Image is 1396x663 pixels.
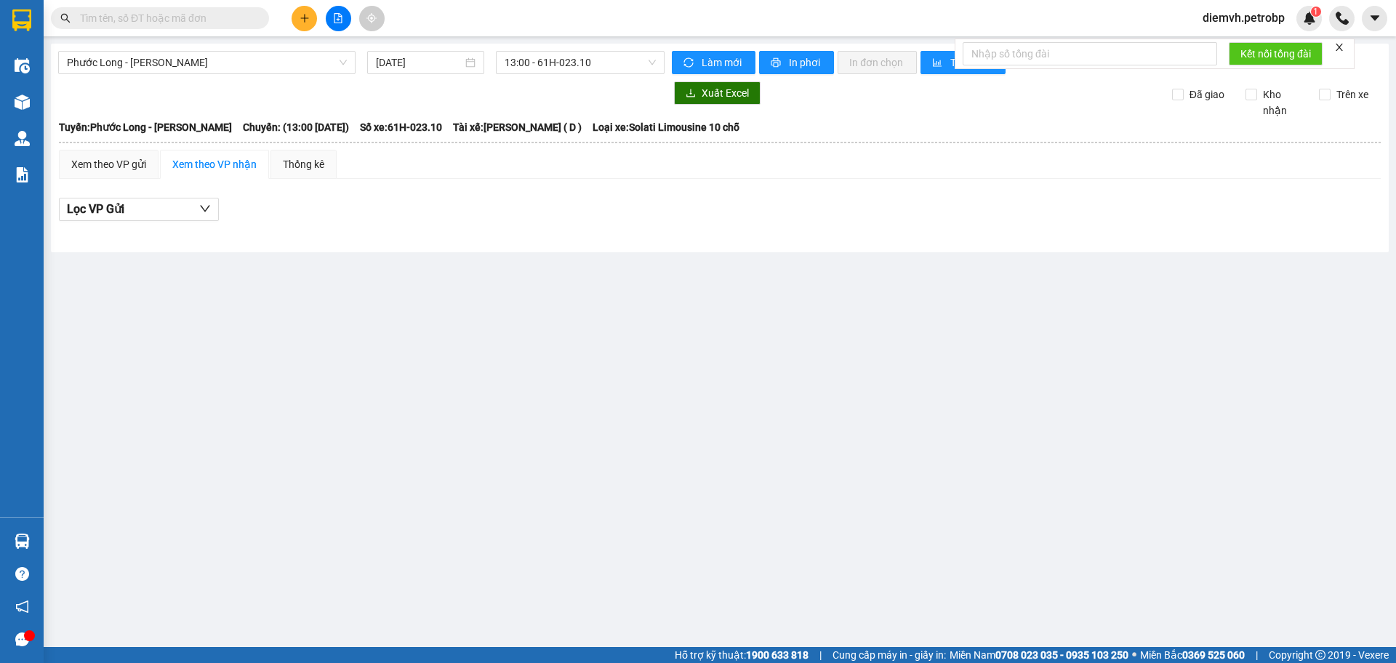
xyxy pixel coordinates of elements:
img: logo-vxr [12,9,31,31]
img: warehouse-icon [15,95,30,110]
img: warehouse-icon [15,131,30,146]
span: Tài xế: [PERSON_NAME] ( D ) [453,119,582,135]
input: Nhập số tổng đài [963,42,1217,65]
button: aim [359,6,385,31]
span: Miền Bắc [1140,647,1245,663]
span: Kết nối tổng đài [1240,46,1311,62]
img: warehouse-icon [15,534,30,549]
span: 13:00 - 61H-023.10 [505,52,656,73]
span: Kho nhận [1257,87,1308,118]
span: plus [300,13,310,23]
span: Số xe: 61H-023.10 [360,119,442,135]
img: solution-icon [15,167,30,182]
strong: 1900 633 818 [746,649,809,661]
span: ⚪️ [1132,652,1136,658]
span: copyright [1315,650,1325,660]
span: file-add [333,13,343,23]
span: Miền Nam [950,647,1128,663]
span: caret-down [1368,12,1381,25]
sup: 1 [1311,7,1321,17]
span: Hỗ trợ kỹ thuật: [675,647,809,663]
div: Thống kê [283,156,324,172]
span: Lọc VP Gửi [67,200,124,218]
button: printerIn phơi [759,51,834,74]
span: close [1334,42,1344,52]
span: | [1256,647,1258,663]
span: bar-chart [932,57,944,69]
button: plus [292,6,317,31]
button: caret-down [1362,6,1387,31]
strong: 0708 023 035 - 0935 103 250 [995,649,1128,661]
button: syncLàm mới [672,51,755,74]
span: Loại xe: Solati Limousine 10 chỗ [593,119,739,135]
span: Đã giao [1184,87,1230,103]
span: down [199,203,211,214]
span: In phơi [789,55,822,71]
div: Xem theo VP gửi [71,156,146,172]
input: 15/09/2025 [376,55,462,71]
img: phone-icon [1336,12,1349,25]
img: icon-new-feature [1303,12,1316,25]
button: bar-chartThống kê [920,51,1006,74]
span: message [15,632,29,646]
span: Trên xe [1331,87,1374,103]
button: Kết nối tổng đài [1229,42,1323,65]
span: aim [366,13,377,23]
div: Xem theo VP nhận [172,156,257,172]
button: downloadXuất Excel [674,81,761,105]
button: Lọc VP Gửi [59,198,219,221]
span: search [60,13,71,23]
span: Chuyến: (13:00 [DATE]) [243,119,349,135]
b: Tuyến: Phước Long - [PERSON_NAME] [59,121,232,133]
span: | [819,647,822,663]
strong: 0369 525 060 [1182,649,1245,661]
span: 1 [1313,7,1318,17]
span: Làm mới [702,55,744,71]
button: In đơn chọn [838,51,917,74]
span: question-circle [15,567,29,581]
span: Cung cấp máy in - giấy in: [833,647,946,663]
input: Tìm tên, số ĐT hoặc mã đơn [80,10,252,26]
button: file-add [326,6,351,31]
span: sync [683,57,696,69]
span: notification [15,600,29,614]
span: printer [771,57,783,69]
span: diemvh.petrobp [1191,9,1296,27]
img: warehouse-icon [15,58,30,73]
span: Phước Long - Hồ Chí Minh [67,52,347,73]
